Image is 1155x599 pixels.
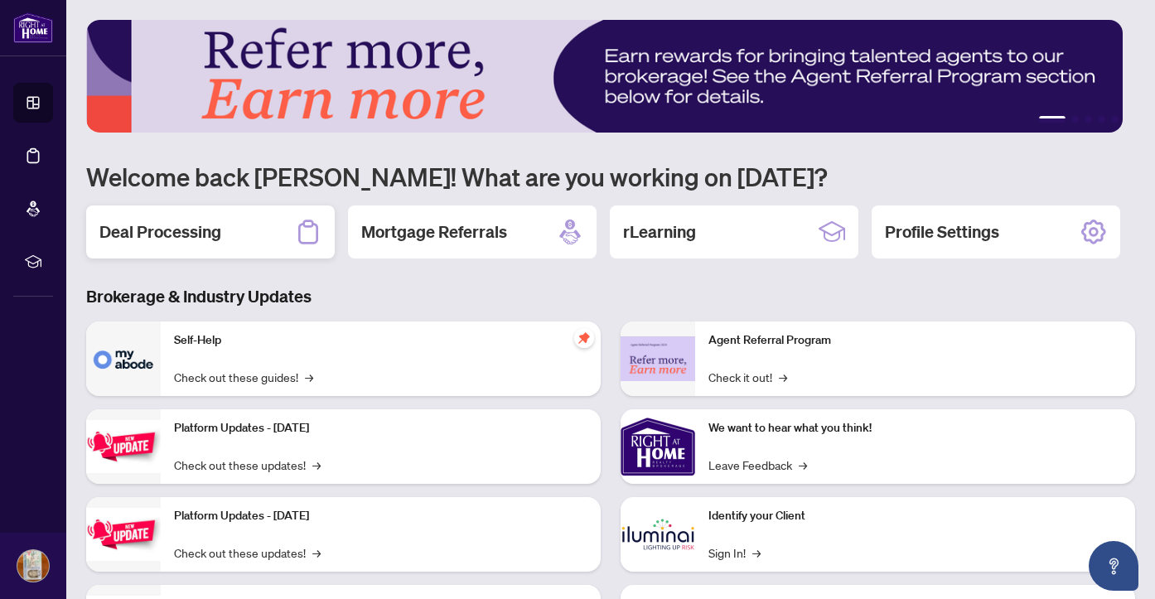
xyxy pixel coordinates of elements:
a: Check out these updates!→ [174,543,321,562]
span: → [799,456,807,474]
a: Sign In!→ [708,543,761,562]
button: 2 [1072,116,1079,123]
img: Agent Referral Program [621,336,695,382]
img: Slide 0 [86,20,1123,133]
p: We want to hear what you think! [708,419,1122,437]
a: Check out these guides!→ [174,368,313,386]
img: logo [13,12,53,43]
a: Leave Feedback→ [708,456,807,474]
p: Platform Updates - [DATE] [174,419,587,437]
img: We want to hear what you think! [621,409,695,484]
button: Open asap [1089,541,1138,591]
span: → [752,543,761,562]
h2: Mortgage Referrals [361,220,507,244]
p: Identify your Client [708,507,1122,525]
button: 4 [1099,116,1105,123]
h2: rLearning [623,220,696,244]
img: Platform Updates - July 21, 2025 [86,420,161,472]
h2: Deal Processing [99,220,221,244]
span: → [779,368,787,386]
span: → [312,456,321,474]
button: 5 [1112,116,1119,123]
p: Platform Updates - [DATE] [174,507,587,525]
span: → [312,543,321,562]
img: Identify your Client [621,497,695,572]
p: Agent Referral Program [708,331,1122,350]
a: Check out these updates!→ [174,456,321,474]
img: Profile Icon [17,550,49,582]
button: 3 [1085,116,1092,123]
h3: Brokerage & Industry Updates [86,285,1135,308]
span: pushpin [574,328,594,348]
button: 1 [1039,116,1066,123]
img: Platform Updates - July 8, 2025 [86,508,161,560]
h1: Welcome back [PERSON_NAME]! What are you working on [DATE]? [86,161,1135,192]
a: Check it out!→ [708,368,787,386]
span: → [305,368,313,386]
img: Self-Help [86,321,161,396]
h2: Profile Settings [885,220,999,244]
p: Self-Help [174,331,587,350]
